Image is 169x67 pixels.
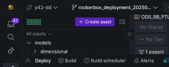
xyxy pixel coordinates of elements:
span: y42-dd [35,4,51,10]
span: Deploy [35,58,51,63]
button: No tierNo Tier [135,35,166,44]
button: Create asset [75,17,115,26]
span: models [35,39,125,47]
span: No Status [139,24,163,30]
span: rockerbox_deployment_20250811 [78,4,151,10]
div: Press SPACE to select this row. [25,47,126,56]
button: 41 [3,17,19,31]
button: Build scheduler [81,54,129,67]
div: 41 [11,18,19,24]
span: dimensional [41,47,125,56]
button: No statusNo Status [135,22,166,32]
button: y42-dd [25,3,60,12]
span: 1 expert [145,49,164,55]
a: https://storage.googleapis.com/y42-prod-data-exchange/images/uAsz27BndGEK0hZWDFeOjoxA7jCwgK9jE472... [3,1,19,13]
button: rockerbox_deployment_20250811 [70,3,160,12]
span: No Tier [139,36,163,42]
img: https://storage.googleapis.com/y42-prod-data-exchange/images/uAsz27BndGEK0hZWDFeOjoxA7jCwgK9jE472... [7,4,15,11]
span: Build scheduler [91,58,126,63]
span: Alerts [141,58,154,63]
img: No tier [139,36,145,42]
div: All assets [26,31,46,36]
div: Press SPACE to select this row. [25,38,126,47]
button: Alerts [131,54,157,67]
button: 1 expert [135,47,167,56]
span: Build [65,58,76,63]
button: Build [55,54,80,67]
div: Press SPACE to select this row. [25,29,126,38]
span: Create asset [85,19,111,24]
